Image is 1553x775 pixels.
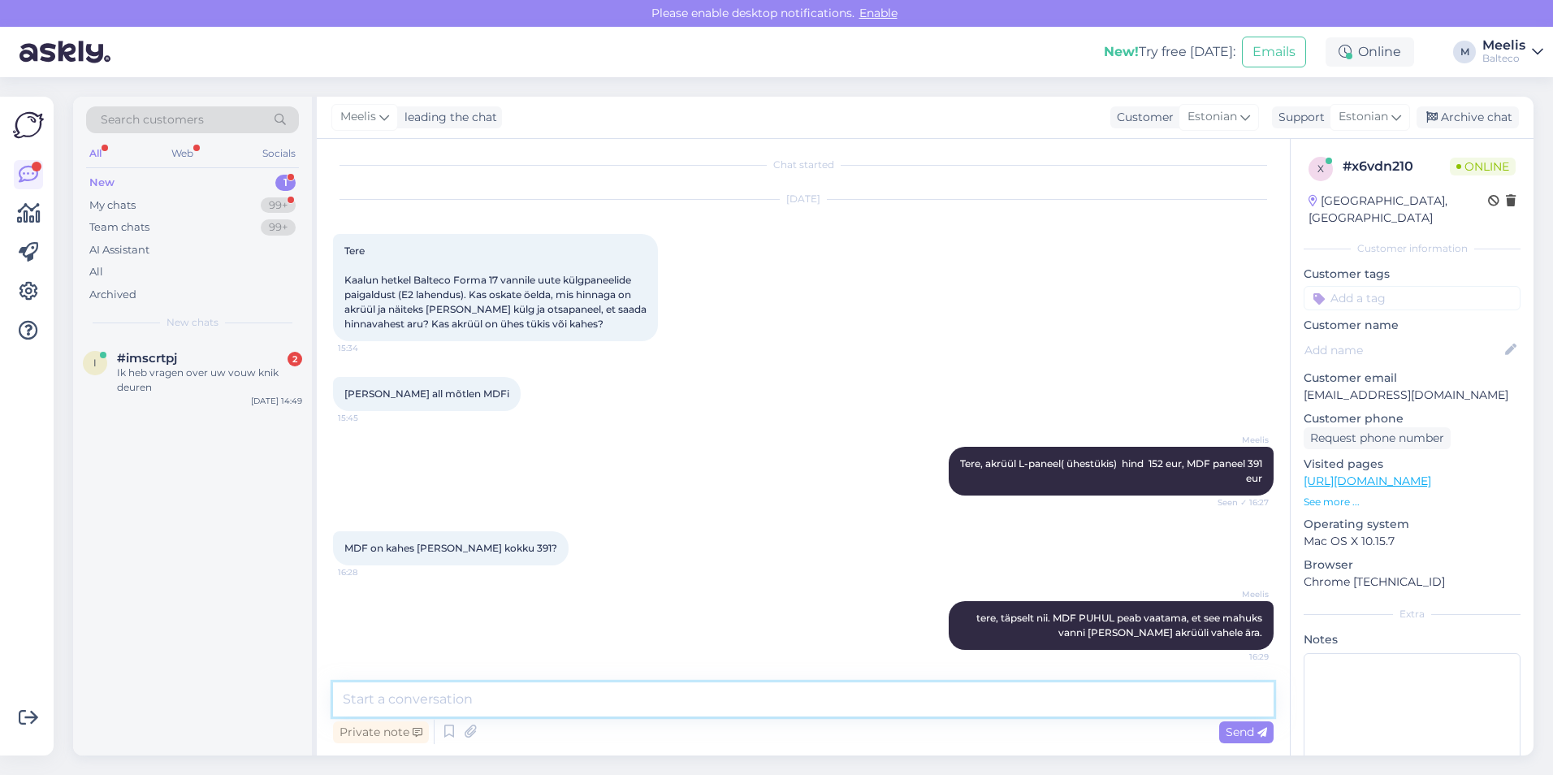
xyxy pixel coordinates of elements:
span: 15:34 [338,342,399,354]
div: My chats [89,197,136,214]
div: Archived [89,287,136,303]
span: [PERSON_NAME] all mõtlen MDFi [344,387,509,400]
div: All [86,143,105,164]
span: Meelis [1208,434,1269,446]
p: Mac OS X 10.15.7 [1304,533,1521,550]
b: New! [1104,44,1139,59]
div: Customer information [1304,241,1521,256]
span: Estonian [1187,108,1237,126]
p: [EMAIL_ADDRESS][DOMAIN_NAME] [1304,387,1521,404]
div: Archive chat [1417,106,1519,128]
div: Private note [333,721,429,743]
div: [GEOGRAPHIC_DATA], [GEOGRAPHIC_DATA] [1309,193,1488,227]
div: All [89,264,103,280]
button: Emails [1242,37,1306,67]
span: Online [1450,158,1516,175]
span: 16:28 [338,566,399,578]
div: Socials [259,143,299,164]
div: AI Assistant [89,242,149,258]
p: Customer name [1304,317,1521,334]
p: Customer tags [1304,266,1521,283]
div: [DATE] 14:49 [251,395,302,407]
div: Balteco [1482,52,1525,65]
div: leading the chat [398,109,497,126]
p: See more ... [1304,495,1521,509]
div: [DATE] [333,192,1274,206]
div: Support [1272,109,1325,126]
div: 99+ [261,219,296,236]
span: 16:29 [1208,651,1269,663]
span: Tere, akrüül L-paneel( ühestükis) hind 152 eur, MDF paneel 391 eur [960,457,1265,484]
div: 2 [288,352,302,366]
div: 99+ [261,197,296,214]
p: Visited pages [1304,456,1521,473]
div: 1 [275,175,296,191]
p: Notes [1304,631,1521,648]
span: 15:45 [338,412,399,424]
a: [URL][DOMAIN_NAME] [1304,474,1431,488]
div: Web [168,143,197,164]
p: Browser [1304,556,1521,574]
span: #imscrtpj [117,351,177,366]
div: Extra [1304,607,1521,621]
p: Customer email [1304,370,1521,387]
div: Meelis [1482,39,1525,52]
span: Meelis [340,108,376,126]
span: x [1317,162,1324,175]
p: Chrome [TECHNICAL_ID] [1304,574,1521,591]
div: Customer [1110,109,1174,126]
span: Enable [854,6,902,20]
a: MeelisBalteco [1482,39,1543,65]
span: Search customers [101,111,204,128]
span: i [93,357,97,369]
span: MDF on kahes [PERSON_NAME] kokku 391? [344,542,557,554]
input: Add a tag [1304,286,1521,310]
span: Estonian [1339,108,1388,126]
div: New [89,175,115,191]
div: M [1453,41,1476,63]
div: Team chats [89,219,149,236]
span: Meelis [1208,588,1269,600]
span: Seen ✓ 16:27 [1208,496,1269,509]
span: tere, täpselt nii. MDF PUHUL peab vaatama, et see mahuks vanni [PERSON_NAME] akrüüli vahele ära. [976,612,1265,639]
div: Online [1326,37,1414,67]
span: Tere Kaalun hetkel Balteco Forma 17 vannile uute külgpaneelide paigaldust (E2 lahendus). Kas oska... [344,245,649,330]
span: New chats [167,315,218,330]
div: Chat started [333,158,1274,172]
img: Askly Logo [13,110,44,141]
div: Try free [DATE]: [1104,42,1235,62]
div: Request phone number [1304,427,1451,449]
p: Operating system [1304,516,1521,533]
div: Ik heb vragen over uw vouw knik deuren [117,366,302,395]
span: Send [1226,725,1267,739]
p: Customer phone [1304,410,1521,427]
input: Add name [1304,341,1502,359]
div: # x6vdn210 [1343,157,1450,176]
